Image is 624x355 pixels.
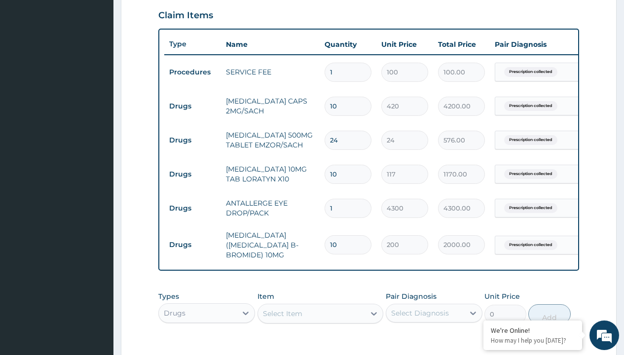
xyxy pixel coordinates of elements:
[164,165,221,183] td: Drugs
[162,5,185,29] div: Minimize live chat window
[504,203,557,213] span: Prescription collected
[158,10,213,21] h3: Claim Items
[164,199,221,217] td: Drugs
[490,35,598,54] th: Pair Diagnosis
[484,291,520,301] label: Unit Price
[263,309,302,319] div: Select Item
[221,225,320,265] td: [MEDICAL_DATA] ([MEDICAL_DATA] B-BROMIDE) 10MG
[221,159,320,189] td: [MEDICAL_DATA] 10MG TAB LORATYN X10
[158,292,179,301] label: Types
[221,125,320,155] td: [MEDICAL_DATA] 500MG TABLET EMZOR/SACH
[433,35,490,54] th: Total Price
[164,236,221,254] td: Drugs
[504,135,557,145] span: Prescription collected
[164,308,185,318] div: Drugs
[221,62,320,82] td: SERVICE FEE
[320,35,376,54] th: Quantity
[18,49,40,74] img: d_794563401_company_1708531726252_794563401
[386,291,437,301] label: Pair Diagnosis
[504,169,557,179] span: Prescription collected
[221,91,320,121] td: [MEDICAL_DATA] CAPS 2MG/SACH
[164,63,221,81] td: Procedures
[221,35,320,54] th: Name
[257,291,274,301] label: Item
[528,304,570,324] button: Add
[57,111,136,211] span: We're online!
[51,55,166,68] div: Chat with us now
[491,336,575,345] p: How may I help you today?
[164,35,221,53] th: Type
[504,101,557,111] span: Prescription collected
[5,244,188,279] textarea: Type your message and hit 'Enter'
[491,326,575,335] div: We're Online!
[164,131,221,149] td: Drugs
[391,308,449,318] div: Select Diagnosis
[164,97,221,115] td: Drugs
[221,193,320,223] td: ANTALLERGE EYE DROP/PACK
[504,240,557,250] span: Prescription collected
[504,67,557,77] span: Prescription collected
[376,35,433,54] th: Unit Price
